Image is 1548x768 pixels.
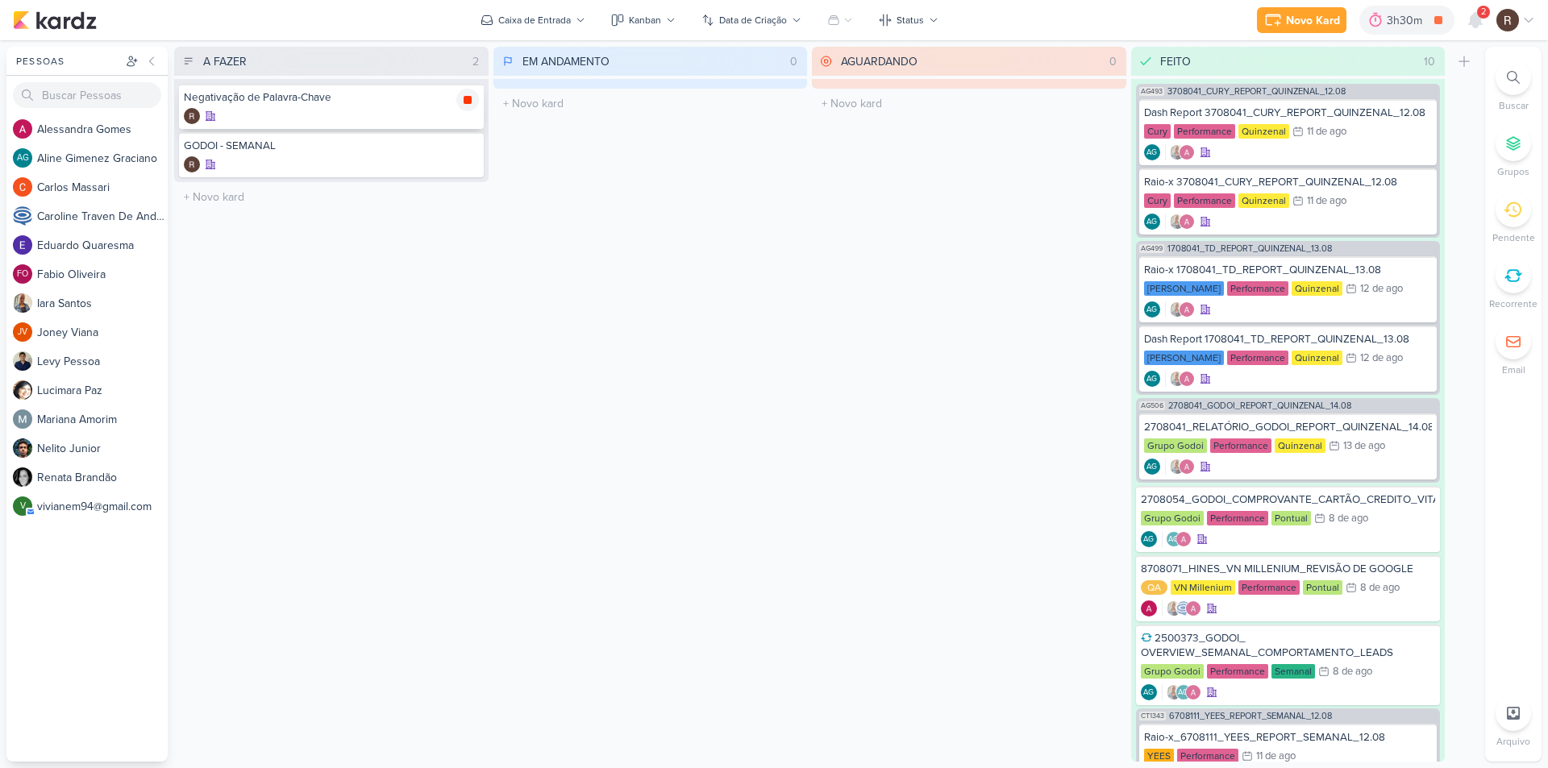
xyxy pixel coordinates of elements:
[17,154,29,163] p: AG
[1144,193,1171,208] div: Cury
[1303,580,1342,595] div: Pontual
[1271,511,1311,525] div: Pontual
[184,108,200,124] img: Rafael Dornelles
[184,90,479,105] div: Negativação de Palavra-Chave
[37,266,168,283] div: F a b i o O l i v e i r a
[1141,600,1157,616] div: Criador(a): Alessandra Gomes
[1169,301,1185,318] img: Iara Santos
[1185,600,1201,616] img: Alessandra Gomes
[1179,301,1195,318] img: Alessandra Gomes
[37,121,168,138] div: A l e s s a n d r a G o m e s
[1179,144,1195,160] img: Alessandra Gomes
[1496,9,1519,31] img: Rafael Dornelles
[1166,684,1182,700] img: Iara Santos
[13,206,32,226] img: Caroline Traven De Andrade
[13,148,32,168] div: Aline Gimenez Graciano
[1292,351,1342,365] div: Quinzenal
[37,498,168,515] div: v i v i a n e m 9 4 @ g m a i l . c o m
[1238,193,1289,208] div: Quinzenal
[1257,7,1346,33] button: Novo Kard
[1146,149,1157,157] p: AG
[1146,463,1157,471] p: AG
[1275,438,1325,453] div: Quinzenal
[1207,511,1268,525] div: Performance
[1144,106,1433,120] div: Dash Report 3708041_CURY_REPORT_QUINZENAL_12.08
[1141,511,1204,525] div: Grupo Godoi
[1387,12,1427,29] div: 3h30m
[1165,301,1195,318] div: Colaboradores: Iara Santos, Alessandra Gomes
[37,382,168,399] div: L u c i m a r a P a z
[1497,164,1529,179] p: Grupos
[1227,281,1288,296] div: Performance
[1143,536,1154,544] p: AG
[1144,749,1174,763] div: YEES
[13,177,32,197] img: Carlos Massari
[1141,684,1157,700] div: Criador(a): Aline Gimenez Graciano
[1227,351,1288,365] div: Performance
[1166,531,1182,547] div: Aline Gimenez Graciano
[1333,666,1372,677] div: 8 de ago
[37,469,168,486] div: R e n a t a B r a n d ã o
[1165,459,1195,475] div: Colaboradores: Iara Santos, Alessandra Gomes
[1144,438,1207,453] div: Grupo Godoi
[784,53,804,70] div: 0
[1176,600,1192,616] img: Caroline Traven De Andrade
[184,156,200,172] div: Criador(a): Rafael Dornelles
[1499,98,1529,113] p: Buscar
[1103,53,1123,70] div: 0
[1179,459,1195,475] img: Alessandra Gomes
[1496,734,1530,749] p: Arquivo
[815,92,1123,115] input: + Novo kard
[13,264,32,284] div: Fabio Oliveira
[13,409,32,429] img: Mariana Amorim
[1144,351,1224,365] div: [PERSON_NAME]
[497,92,805,115] input: + Novo kard
[1481,6,1486,19] span: 2
[456,89,479,111] div: Parar relógio
[1177,749,1238,763] div: Performance
[1162,600,1201,616] div: Colaboradores: Iara Santos, Caroline Traven De Andrade, Alessandra Gomes
[37,150,168,167] div: A l i n e G i m e n e z G r a c i a n o
[1141,684,1157,700] div: Aline Gimenez Graciano
[13,322,32,342] div: Joney Viana
[1176,684,1192,700] div: Aline Gimenez Graciano
[1168,536,1179,544] p: AG
[1165,214,1195,230] div: Colaboradores: Iara Santos, Alessandra Gomes
[18,328,27,337] p: JV
[1485,60,1542,113] li: Ctrl + F
[13,496,32,516] div: vivianem94@gmail.com
[1144,214,1160,230] div: Criador(a): Aline Gimenez Graciano
[37,324,168,341] div: J o n e y V i a n a
[1167,244,1332,253] span: 1708041_TD_REPORT_QUINZENAL_13.08
[1207,664,1268,679] div: Performance
[1174,193,1235,208] div: Performance
[1141,492,1436,507] div: 2708054_GODOI_COMPROVANTE_CARTÃO_CREDITO_VITAL
[1141,531,1157,547] div: Criador(a): Aline Gimenez Graciano
[1144,420,1433,434] div: 2708041_RELATÓRIO_GODOI_REPORT_QUINZENAL_14.08
[13,235,32,255] img: Eduardo Quaresma
[1169,712,1332,720] span: 6708111_YEES_REPORT_SEMANAL_12.08
[1141,531,1157,547] div: Aline Gimenez Graciano
[184,139,479,153] div: GODOI - SEMANAL
[1144,371,1160,387] div: Aline Gimenez Graciano
[1139,401,1165,410] span: AG506
[37,440,168,457] div: N e l i t o J u n i o r
[13,380,32,400] img: Lucimara Paz
[1238,124,1289,139] div: Quinzenal
[1144,730,1433,745] div: Raio-x_6708111_YEES_REPORT_SEMANAL_12.08
[1144,371,1160,387] div: Criador(a): Aline Gimenez Graciano
[1144,144,1160,160] div: Aline Gimenez Graciano
[1144,124,1171,139] div: Cury
[1141,631,1436,660] div: 2500373_GODOI_ OVERVIEW_SEMANAL_COMPORTAMENTO_LEADS
[1144,301,1160,318] div: Aline Gimenez Graciano
[1146,218,1157,226] p: AG
[13,119,32,139] img: Alessandra Gomes
[1141,562,1436,576] div: 8708071_HINES_VN MILLENIUM_REVISÃO DE GOOGLE
[1166,600,1182,616] img: Iara Santos
[1146,376,1157,384] p: AG
[1329,513,1368,524] div: 8 de ago
[20,502,26,511] p: v
[1168,401,1351,410] span: 2708041_GODOI_REPORT_QUINZENAL_14.08
[37,179,168,196] div: C a r l o s M a s s a r i
[1144,214,1160,230] div: Aline Gimenez Graciano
